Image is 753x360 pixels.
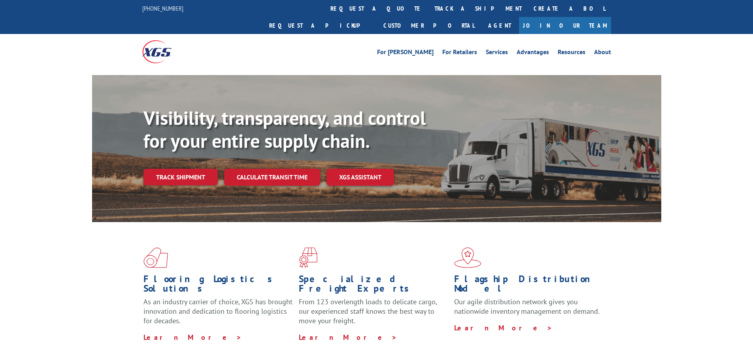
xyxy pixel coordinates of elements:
a: [PHONE_NUMBER] [142,4,183,12]
a: Join Our Team [519,17,611,34]
a: Learn More > [143,333,242,342]
img: xgs-icon-total-supply-chain-intelligence-red [143,247,168,268]
span: As an industry carrier of choice, XGS has brought innovation and dedication to flooring logistics... [143,297,293,325]
h1: Flagship Distribution Model [454,274,604,297]
a: Advantages [517,49,549,58]
a: Customer Portal [377,17,480,34]
a: Agent [480,17,519,34]
p: From 123 overlength loads to delicate cargo, our experienced staff knows the best way to move you... [299,297,448,332]
a: For [PERSON_NAME] [377,49,434,58]
a: For Retailers [442,49,477,58]
h1: Flooring Logistics Solutions [143,274,293,297]
span: Our agile distribution network gives you nationwide inventory management on demand. [454,297,600,316]
img: xgs-icon-flagship-distribution-model-red [454,247,481,268]
b: Visibility, transparency, and control for your entire supply chain. [143,106,426,153]
h1: Specialized Freight Experts [299,274,448,297]
a: Learn More > [299,333,397,342]
img: xgs-icon-focused-on-flooring-red [299,247,317,268]
a: Request a pickup [263,17,377,34]
a: XGS ASSISTANT [326,169,394,186]
a: About [594,49,611,58]
a: Learn More > [454,323,553,332]
a: Calculate transit time [224,169,320,186]
a: Resources [558,49,585,58]
a: Track shipment [143,169,218,185]
a: Services [486,49,508,58]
